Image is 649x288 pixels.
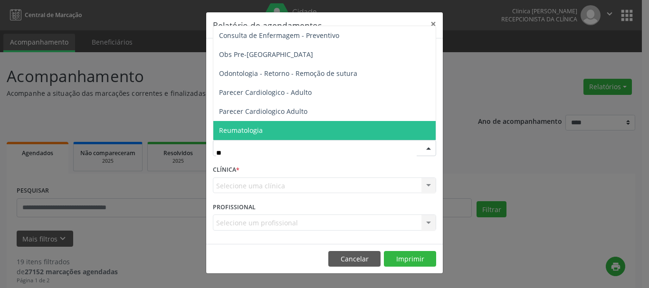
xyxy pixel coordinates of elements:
h5: Relatório de agendamentos [213,19,322,31]
span: Obs Pre-[GEOGRAPHIC_DATA] [219,50,313,59]
label: PROFISSIONAL [213,200,256,214]
button: Close [424,12,443,36]
button: Cancelar [328,251,381,267]
span: Parecer Cardiologico - Adulto [219,88,312,97]
span: Consulta de Enfermagem - Preventivo [219,31,339,40]
label: CLÍNICA [213,163,239,177]
button: Imprimir [384,251,436,267]
span: Reumatologia [219,126,263,135]
span: Odontologia - Retorno - Remoção de sutura [219,69,357,78]
span: Parecer Cardiologico Adulto [219,107,307,116]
